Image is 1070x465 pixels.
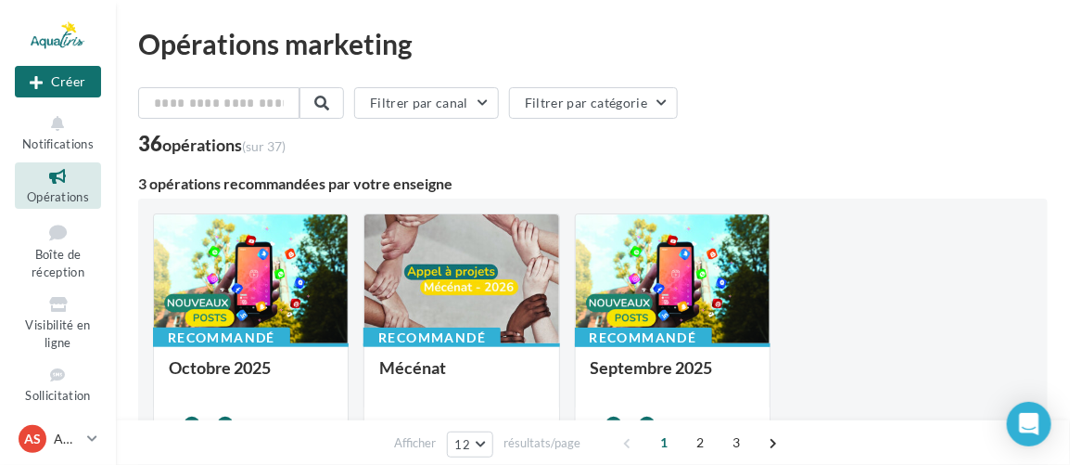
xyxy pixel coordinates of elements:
[32,247,84,279] span: Boîte de réception
[15,66,101,97] button: Créer
[395,434,437,452] span: Afficher
[22,136,94,151] span: Notifications
[153,328,290,348] div: Recommandé
[379,358,543,395] div: Mécénat
[649,428,679,458] span: 1
[15,361,101,424] a: Sollicitation d'avis
[138,176,1048,191] div: 3 opérations recommandées par votre enseigne
[509,87,678,119] button: Filtrer par catégorie
[15,66,101,97] div: Nouvelle campagne
[138,30,1048,58] div: Opérations marketing
[27,189,89,204] span: Opérations
[447,432,494,458] button: 12
[25,317,90,350] span: Visibilité en ligne
[15,162,101,208] a: Opérations
[162,136,286,153] div: opérations
[639,417,656,433] div: 7
[15,216,101,284] a: Boîte de réception
[363,328,501,348] div: Recommandé
[138,134,286,154] div: 36
[54,430,80,448] p: AQUATIRIS Siège
[169,358,333,395] div: Octobre 2025
[24,430,41,448] span: AS
[1007,402,1051,446] div: Open Intercom Messenger
[25,388,90,420] span: Sollicitation d'avis
[591,358,755,395] div: Septembre 2025
[721,428,751,458] span: 3
[242,138,286,154] span: (sur 37)
[685,428,715,458] span: 2
[605,417,622,433] div: 9
[15,110,101,155] button: Notifications
[575,328,712,348] div: Recommandé
[354,87,499,119] button: Filtrer par canal
[217,417,234,433] div: 7
[455,437,471,452] span: 12
[184,417,200,433] div: 9
[15,291,101,354] a: Visibilité en ligne
[15,421,101,457] a: AS AQUATIRIS Siège
[503,434,580,452] span: résultats/page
